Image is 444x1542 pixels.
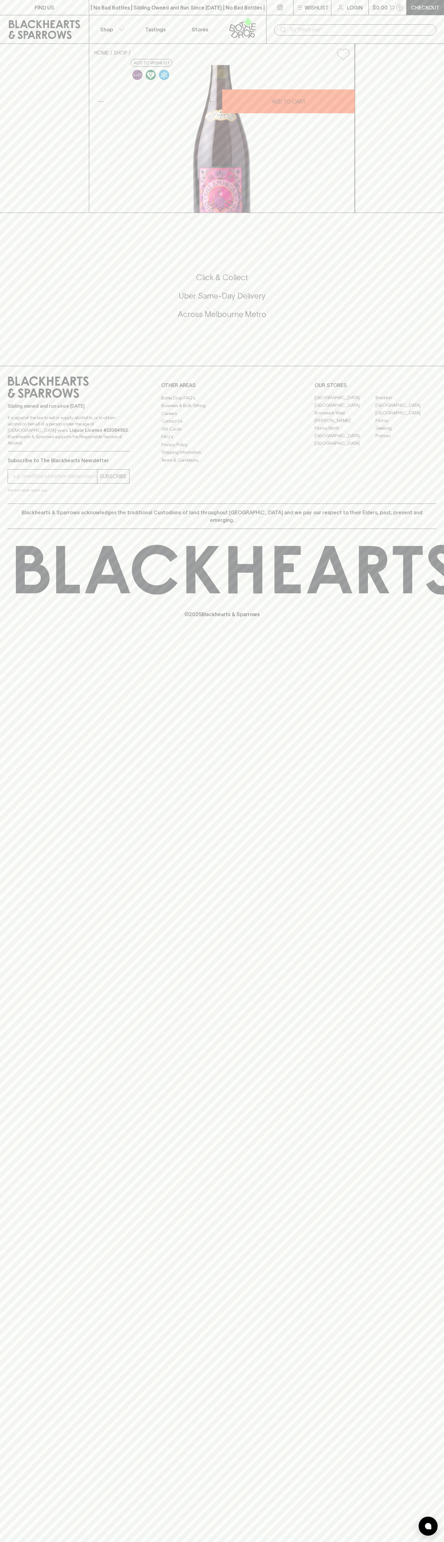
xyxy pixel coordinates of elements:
h5: Uber Same-Day Delivery [8,291,436,301]
p: Subscribe to The Blackhearts Newsletter [8,457,129,464]
a: Careers [161,410,283,417]
a: HOME [94,50,109,56]
p: 0 [398,6,401,9]
p: Login [347,4,363,11]
p: Checkout [411,4,440,11]
a: Fitzroy [375,417,436,425]
p: SUBSCRIBE [100,472,127,480]
a: Terms & Conditions [161,456,283,464]
a: Stores [178,15,222,43]
p: ADD TO CART [272,98,306,105]
img: Chilled Red [159,70,169,80]
img: bubble-icon [425,1523,431,1529]
a: Tastings [133,15,178,43]
a: Privacy Policy [161,441,283,448]
p: $0.00 [373,4,388,11]
input: e.g. jane@blackheartsandsparrows.com.au [13,471,97,481]
h5: Click & Collect [8,272,436,283]
p: OTHER AREAS [161,381,283,389]
img: Lo-Fi [132,70,142,80]
button: SUBSCRIBE [97,470,129,483]
a: Some may call it natural, others minimum intervention, either way, it’s hands off & maybe even a ... [131,68,144,82]
a: SHOP [114,50,127,56]
img: 39937.png [89,65,355,213]
p: Stores [192,26,208,33]
a: [GEOGRAPHIC_DATA] [315,440,375,447]
a: Fitzroy North [315,425,375,432]
p: Wishlist [305,4,329,11]
button: Shop [89,15,134,43]
a: Geelong [375,425,436,432]
p: We will never spam you [8,487,129,493]
input: Try "Pinot noir" [289,25,431,35]
a: Prahran [375,432,436,440]
a: [GEOGRAPHIC_DATA] [315,402,375,409]
a: [PERSON_NAME] [315,417,375,425]
a: Brunswick West [315,409,375,417]
a: Braddon [375,394,436,402]
p: FIND US [35,4,54,11]
h5: Across Melbourne Metro [8,309,436,320]
a: Shipping Information [161,449,283,456]
p: Tastings [145,26,166,33]
img: Vegan [146,70,156,80]
div: Call to action block [8,247,436,353]
button: ADD TO CART [222,89,355,113]
button: Add to wishlist [131,59,172,67]
p: Blackhearts & Sparrows acknowledges the traditional Custodians of land throughout [GEOGRAPHIC_DAT... [12,509,432,524]
button: Add to wishlist [335,46,352,63]
strong: Liquor License #32064953 [70,428,128,433]
a: [GEOGRAPHIC_DATA] [375,409,436,417]
a: [GEOGRAPHIC_DATA] [315,394,375,402]
a: [GEOGRAPHIC_DATA] [375,402,436,409]
a: Contact Us [161,418,283,425]
a: Business & Bulk Gifting [161,402,283,410]
a: FAQ's [161,433,283,441]
p: Shop [100,26,113,33]
p: It is against the law to sell or supply alcohol to, or to obtain alcohol on behalf of a person un... [8,414,129,446]
a: Gift Cards [161,425,283,433]
p: OUR STORES [315,381,436,389]
a: Bottle Drop FAQ's [161,394,283,402]
a: Wonderful as is, but a slight chill will enhance the aromatics and give it a beautiful crunch. [157,68,171,82]
a: Made without the use of any animal products. [144,68,157,82]
a: [GEOGRAPHIC_DATA] [315,432,375,440]
p: Sibling owned and run since [DATE] [8,403,129,409]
